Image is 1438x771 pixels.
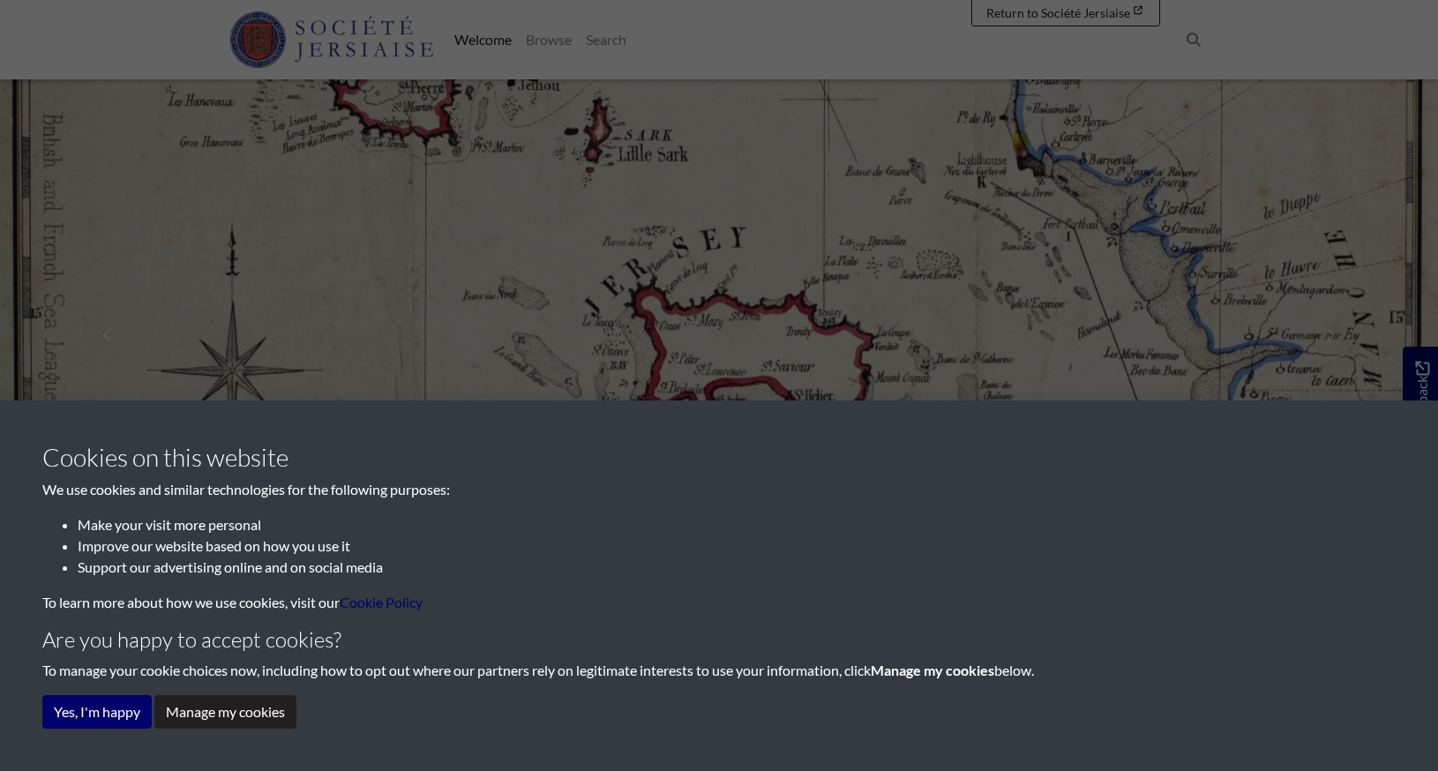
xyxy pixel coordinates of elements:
[42,443,1396,473] h3: Cookies on this website
[154,695,296,729] button: Manage my cookies
[78,557,1396,578] li: Support our advertising online and on social media
[42,695,152,729] button: Yes, I'm happy
[42,479,1396,500] p: We use cookies and similar technologies for the following purposes:
[871,662,994,678] strong: Manage my cookies
[78,514,1396,535] li: Make your visit more personal
[42,592,1396,613] p: To learn more about how we use cookies, visit our
[42,660,1396,681] p: To manage your cookie choices now, including how to opt out where our partners rely on legitimate...
[340,594,423,610] a: learn more about cookies
[42,627,1396,653] h4: Are you happy to accept cookies?
[78,535,1396,557] li: Improve our website based on how you use it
